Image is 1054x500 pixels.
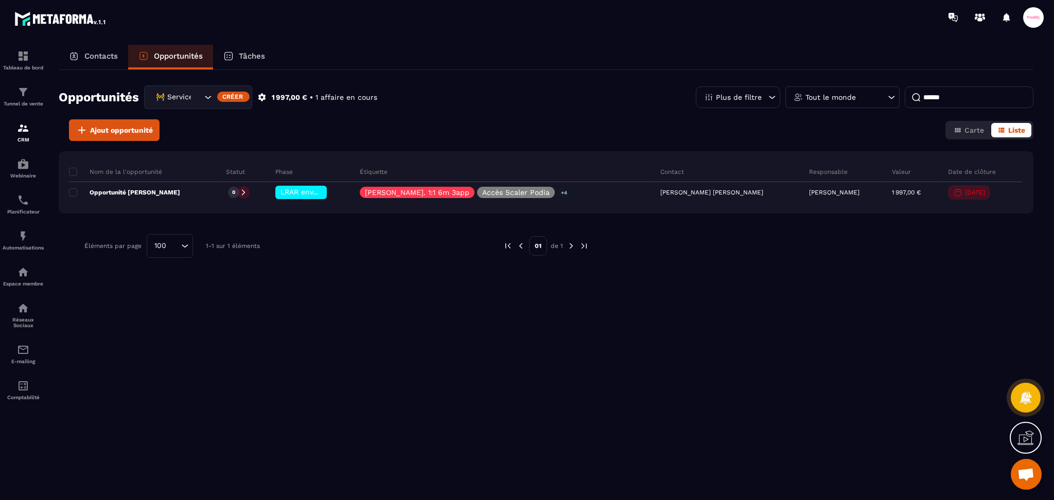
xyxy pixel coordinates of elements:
[144,85,252,109] div: Search for option
[3,222,44,258] a: automationsautomationsAutomatisations
[1011,459,1042,490] a: Ouvrir le chat
[226,168,245,176] p: Statut
[206,242,260,249] p: 1-1 sur 1 éléments
[17,86,29,98] img: formation
[239,51,265,61] p: Tâches
[809,168,848,176] p: Responsable
[14,9,107,28] img: logo
[69,188,180,197] p: Opportunité [PERSON_NAME]
[948,168,996,176] p: Date de clôture
[170,240,179,252] input: Search for option
[128,45,213,69] a: Opportunités
[151,240,170,252] span: 100
[213,45,275,69] a: Tâches
[315,93,377,102] p: 1 affaire en cours
[3,65,44,70] p: Tableau de bord
[17,194,29,206] img: scheduler
[551,242,563,250] p: de 1
[360,168,388,176] p: Étiquette
[17,50,29,62] img: formation
[310,93,313,102] p: •
[17,380,29,392] img: accountant
[84,242,142,249] p: Éléments par page
[964,126,984,134] span: Carte
[1008,126,1025,134] span: Liste
[3,42,44,78] a: formationformationTableau de bord
[365,189,469,196] p: [PERSON_NAME]. 1:1 6m 3app
[84,51,118,61] p: Contacts
[3,258,44,294] a: automationsautomationsEspace membre
[991,123,1031,137] button: Liste
[217,92,250,102] div: Créer
[529,236,547,256] p: 01
[69,168,162,176] p: Nom de la l'opportunité
[805,94,856,101] p: Tout le monde
[153,92,191,103] span: 🚧 Service Client
[516,241,525,251] img: prev
[3,78,44,114] a: formationformationTunnel de vente
[272,93,307,102] p: 1 997,00 €
[17,302,29,314] img: social-network
[503,241,513,251] img: prev
[3,209,44,215] p: Planificateur
[59,87,139,108] h2: Opportunités
[280,188,329,196] span: LRAR envoyée
[17,122,29,134] img: formation
[3,101,44,106] p: Tunnel de vente
[147,234,193,258] div: Search for option
[892,168,911,176] p: Valeur
[17,158,29,170] img: automations
[17,230,29,242] img: automations
[482,189,550,196] p: Accès Scaler Podia
[3,114,44,150] a: formationformationCRM
[191,92,202,103] input: Search for option
[3,281,44,287] p: Espace membre
[3,137,44,142] p: CRM
[232,189,235,196] p: 0
[579,241,589,251] img: next
[557,187,571,198] p: +4
[660,168,684,176] p: Contact
[59,45,128,69] a: Contacts
[3,245,44,251] p: Automatisations
[3,186,44,222] a: schedulerschedulerPlanificateur
[3,294,44,336] a: social-networksocial-networkRéseaux Sociaux
[17,344,29,356] img: email
[716,94,762,101] p: Plus de filtre
[3,173,44,178] p: Webinaire
[965,189,985,196] p: [DATE]
[3,317,44,328] p: Réseaux Sociaux
[3,150,44,186] a: automationsautomationsWebinaire
[3,336,44,372] a: emailemailE-mailing
[3,359,44,364] p: E-mailing
[17,266,29,278] img: automations
[567,241,576,251] img: next
[154,51,203,61] p: Opportunités
[3,395,44,400] p: Comptabilité
[275,168,293,176] p: Phase
[892,189,921,196] p: 1 997,00 €
[69,119,160,141] button: Ajout opportunité
[947,123,990,137] button: Carte
[90,125,153,135] span: Ajout opportunité
[809,189,859,196] p: [PERSON_NAME]
[3,372,44,408] a: accountantaccountantComptabilité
